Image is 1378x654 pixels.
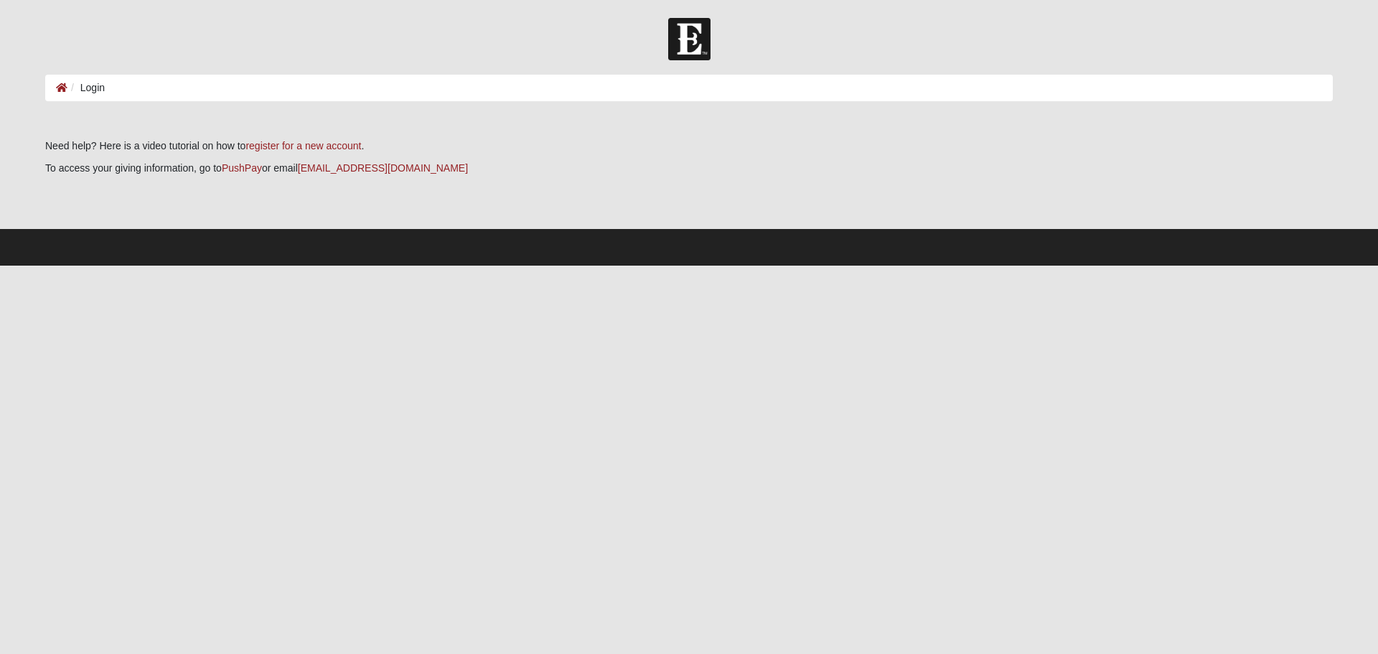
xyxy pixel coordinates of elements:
[668,18,711,60] img: Church of Eleven22 Logo
[245,140,361,151] a: register for a new account
[298,162,468,174] a: [EMAIL_ADDRESS][DOMAIN_NAME]
[222,162,262,174] a: PushPay
[45,161,1333,176] p: To access your giving information, go to or email
[45,139,1333,154] p: Need help? Here is a video tutorial on how to .
[67,80,105,95] li: Login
